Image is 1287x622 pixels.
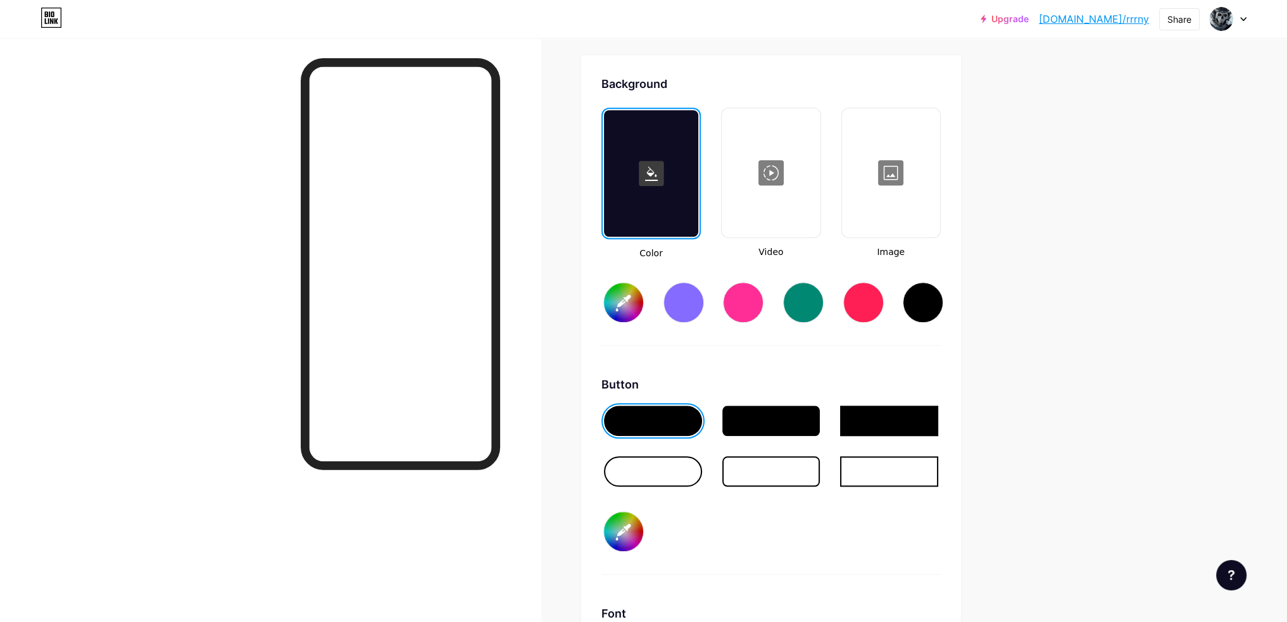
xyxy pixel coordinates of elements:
[721,246,820,259] span: Video
[1039,11,1149,27] a: [DOMAIN_NAME]/rrrny
[841,246,941,259] span: Image
[601,247,701,260] span: Color
[601,75,941,92] div: Background
[1167,13,1191,26] div: Share
[601,376,941,393] div: Button
[601,605,941,622] div: Font
[981,14,1029,24] a: Upgrade
[1209,7,1233,31] img: rrrny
